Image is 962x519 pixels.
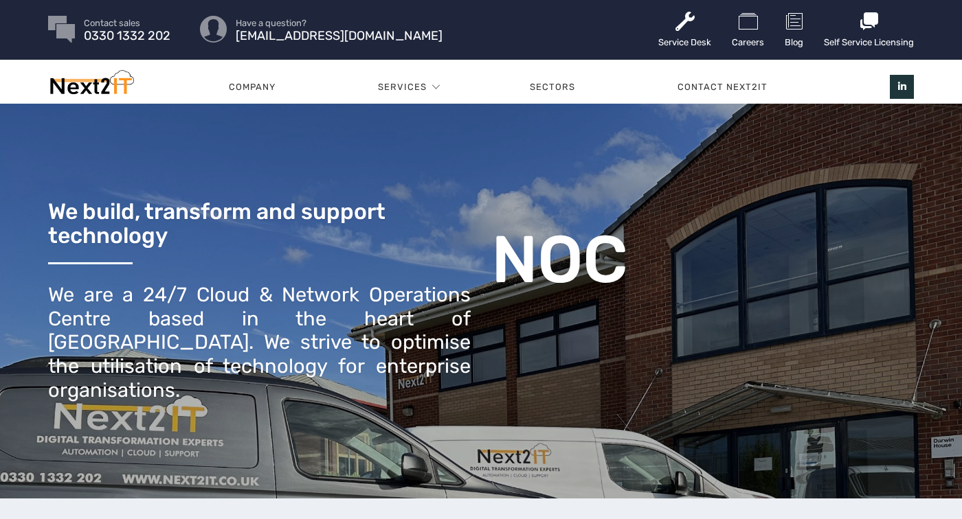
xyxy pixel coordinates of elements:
div: We are a 24/7 Cloud & Network Operations Centre based in the heart of [GEOGRAPHIC_DATA]. We striv... [48,283,471,402]
b: NOC [491,220,627,299]
a: Have a question? [EMAIL_ADDRESS][DOMAIN_NAME] [236,19,443,41]
a: Contact sales 0330 1332 202 [84,19,170,41]
a: Sectors [478,67,627,108]
span: Contact sales [84,19,170,27]
h3: We build, transform and support technology [48,200,471,248]
a: Company [177,67,327,108]
a: Services [378,67,427,108]
span: Have a question? [236,19,443,27]
img: Next2IT [48,70,134,101]
span: [EMAIL_ADDRESS][DOMAIN_NAME] [236,32,443,41]
a: Contact Next2IT [627,67,820,108]
span: 0330 1332 202 [84,32,170,41]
